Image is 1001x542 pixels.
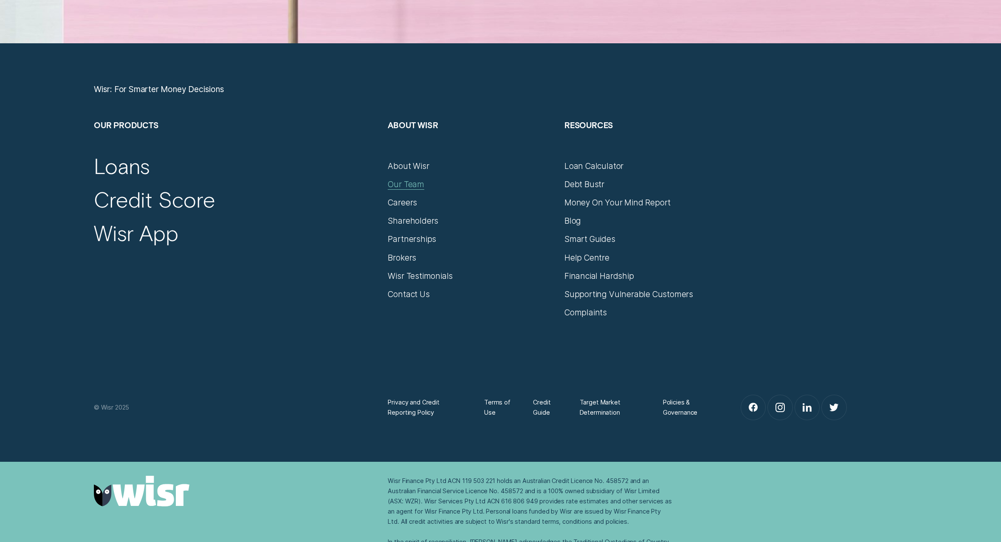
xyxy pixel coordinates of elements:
a: Instagram [768,395,792,420]
div: © Wisr 2025 [89,402,383,413]
a: Money On Your Mind Report [564,197,671,208]
a: Careers [388,197,417,208]
a: Contact Us [388,289,429,299]
a: Brokers [388,253,416,263]
a: Privacy and Credit Reporting Policy [388,397,465,418]
a: Complaints [564,307,607,317]
h2: Our Products [94,120,378,161]
a: Shareholders [388,216,438,226]
a: Loan Calculator [564,161,623,171]
a: Twitter [822,395,846,420]
a: Loans [94,152,150,179]
a: Wisr: For Smarter Money Decisions [94,84,224,94]
a: Help Centre [564,253,609,263]
img: Wisr [94,476,190,506]
a: Target Market Determination [580,397,645,418]
a: Blog [564,216,581,226]
a: Policies & Governance [663,397,713,418]
a: Wisr App [94,219,178,246]
a: Our Team [388,179,424,189]
a: LinkedIn [795,395,820,420]
a: About Wisr [388,161,429,171]
a: Partnerships [388,234,436,244]
a: Debt Bustr [564,179,604,189]
a: Financial Hardship [564,271,634,281]
a: Credit Score [94,186,215,212]
a: Terms of Use [484,397,515,418]
h2: About Wisr [388,120,554,161]
a: Wisr Testimonials [388,271,453,281]
h2: Resources [564,120,731,161]
a: Smart Guides [564,234,615,244]
a: Facebook [741,395,766,420]
a: Supporting Vulnerable Customers [564,289,693,299]
a: Credit Guide [533,397,561,418]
